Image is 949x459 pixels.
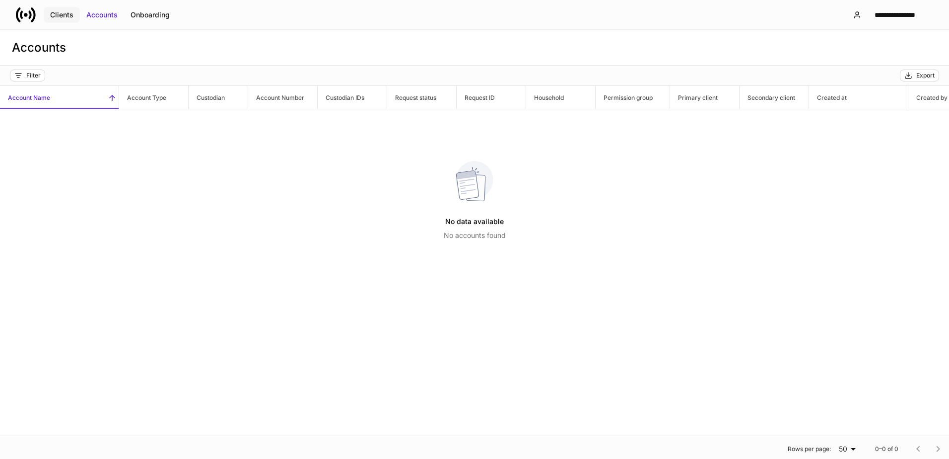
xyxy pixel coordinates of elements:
[26,72,41,79] div: Filter
[387,93,436,102] h6: Request status
[445,213,504,230] h5: No data available
[387,86,456,109] span: Request status
[119,86,188,109] span: Account Type
[10,70,45,81] button: Filter
[80,7,124,23] button: Accounts
[835,444,859,454] div: 50
[596,86,670,109] span: Permission group
[809,93,847,102] h6: Created at
[131,10,170,20] div: Onboarding
[318,93,364,102] h6: Custodian IDs
[809,86,908,109] span: Created at
[86,10,118,20] div: Accounts
[526,93,564,102] h6: Household
[788,445,831,453] p: Rows per page:
[457,86,526,109] span: Request ID
[12,40,66,56] h3: Accounts
[119,93,166,102] h6: Account Type
[670,86,739,109] span: Primary client
[875,445,898,453] p: 0–0 of 0
[124,7,176,23] button: Onboarding
[50,10,73,20] div: Clients
[444,230,506,240] p: No accounts found
[248,93,304,102] h6: Account Number
[318,86,387,109] span: Custodian IDs
[900,70,939,81] button: Export
[44,7,80,23] button: Clients
[596,93,653,102] h6: Permission group
[189,86,248,109] span: Custodian
[908,93,948,102] h6: Created by
[916,72,935,79] div: Export
[740,93,795,102] h6: Secondary client
[526,86,595,109] span: Household
[248,86,317,109] span: Account Number
[457,93,495,102] h6: Request ID
[740,86,809,109] span: Secondary client
[189,93,225,102] h6: Custodian
[670,93,718,102] h6: Primary client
